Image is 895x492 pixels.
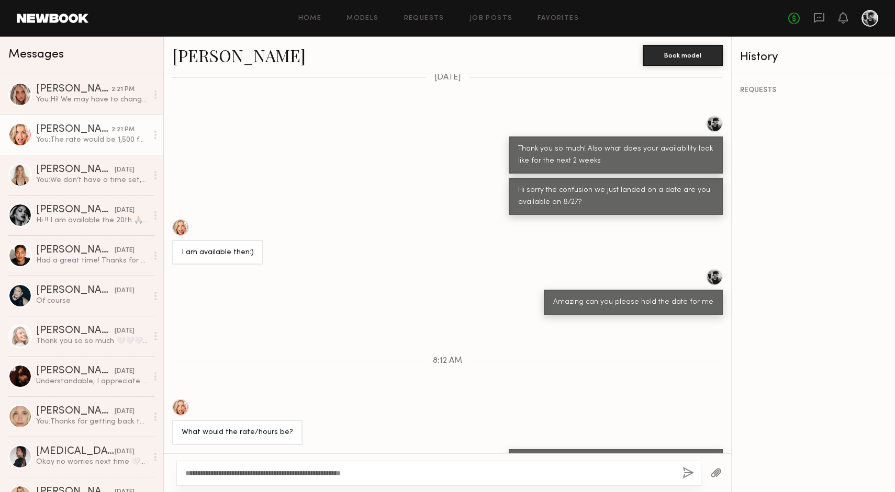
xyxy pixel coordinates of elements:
[36,95,148,105] div: You: Hi! We may have to change the date what is your availability on [DATE]?
[36,215,148,225] div: Hi !! I am available the 20th 🙏🏼💫
[518,143,713,167] div: Thank you so much! Also what does your availability look like for the next 2 weeks
[643,50,723,59] a: Book model
[36,256,148,266] div: Had a great time! Thanks for having me!
[36,285,115,296] div: [PERSON_NAME]
[469,15,513,22] a: Job Posts
[36,447,115,457] div: [MEDICAL_DATA][PERSON_NAME]
[115,326,135,336] div: [DATE]
[553,296,713,308] div: Amazing can you please hold the date for me
[115,165,135,175] div: [DATE]
[433,357,462,365] span: 8:12 AM
[8,49,64,61] span: Messages
[36,336,148,346] div: Thank you so so much 🤍🤍🤍🙏🏼
[36,376,148,386] div: Understandable, I appreciate the opportunity! Reach out if you ever need a [DEMOGRAPHIC_DATA] mod...
[115,367,135,376] div: [DATE]
[538,15,579,22] a: Favorites
[434,73,461,82] span: [DATE]
[111,85,135,95] div: 2:21 PM
[36,124,111,135] div: [PERSON_NAME]
[740,87,887,94] div: REQUESTS
[518,185,713,209] div: Hi sorry the confusion we just landed on a date are you available on 8/27?
[115,407,135,417] div: [DATE]
[346,15,378,22] a: Models
[182,247,254,259] div: I am available then:)
[36,296,148,306] div: Of course
[36,84,111,95] div: [PERSON_NAME]
[36,205,115,215] div: [PERSON_NAME]
[298,15,322,22] a: Home
[182,427,293,439] div: What would the rate/hours be?
[115,246,135,256] div: [DATE]
[172,44,306,66] a: [PERSON_NAME]
[740,51,887,63] div: History
[36,165,115,175] div: [PERSON_NAME]
[643,45,723,66] button: Book model
[115,205,135,215] div: [DATE]
[36,245,115,256] div: [PERSON_NAME]
[111,125,135,135] div: 2:21 PM
[36,135,148,145] div: You: The rate would be 1,500 for a full day in [GEOGRAPHIC_DATA]
[115,447,135,457] div: [DATE]
[36,366,115,376] div: [PERSON_NAME]
[36,457,148,467] div: Okay no worries next time 🤍🤍
[36,406,115,417] div: [PERSON_NAME]
[404,15,444,22] a: Requests
[36,326,115,336] div: [PERSON_NAME]
[36,417,148,427] div: You: Thanks for getting back to me! I'll definitely be reaching out in the future.
[36,175,148,185] div: You: We don’t have a time set, but I can chat with the client to find out and get back to you :)
[115,286,135,296] div: [DATE]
